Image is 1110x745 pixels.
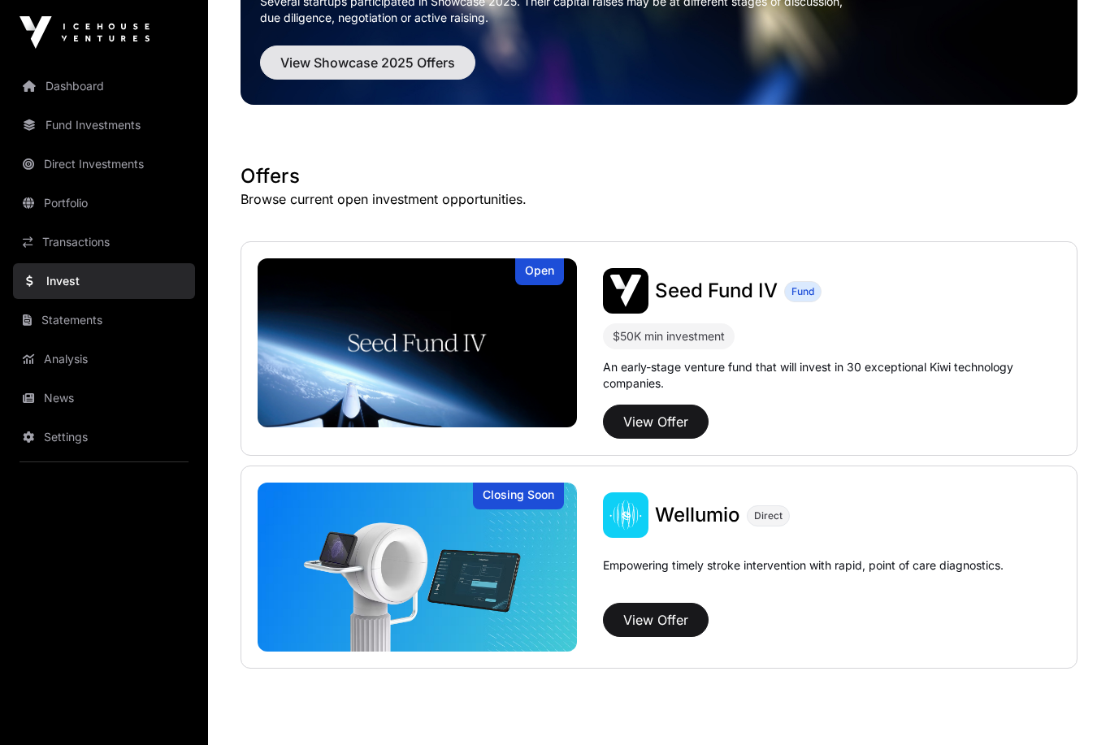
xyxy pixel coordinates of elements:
[655,502,740,528] a: Wellumio
[241,189,1077,209] p: Browse current open investment opportunities.
[1029,667,1110,745] iframe: Chat Widget
[613,327,725,346] div: $50K min investment
[13,380,195,416] a: News
[13,302,195,338] a: Statements
[241,163,1077,189] h1: Offers
[258,483,577,652] img: Wellumio
[13,341,195,377] a: Analysis
[13,419,195,455] a: Settings
[13,107,195,143] a: Fund Investments
[603,268,648,314] img: Seed Fund IV
[655,503,740,526] span: Wellumio
[260,62,475,78] a: View Showcase 2025 Offers
[260,45,475,80] button: View Showcase 2025 Offers
[258,258,577,427] a: Seed Fund IVOpen
[280,53,455,72] span: View Showcase 2025 Offers
[515,258,564,285] div: Open
[13,263,195,299] a: Invest
[655,278,778,304] a: Seed Fund IV
[655,279,778,302] span: Seed Fund IV
[20,16,150,49] img: Icehouse Ventures Logo
[603,557,1004,596] p: Empowering timely stroke intervention with rapid, point of care diagnostics.
[13,68,195,104] a: Dashboard
[13,185,195,221] a: Portfolio
[603,492,648,538] img: Wellumio
[13,224,195,260] a: Transactions
[258,258,577,427] img: Seed Fund IV
[791,285,814,298] span: Fund
[603,323,735,349] div: $50K min investment
[13,146,195,182] a: Direct Investments
[473,483,564,509] div: Closing Soon
[603,603,709,637] button: View Offer
[258,483,577,652] a: WellumioClosing Soon
[603,359,1060,392] p: An early-stage venture fund that will invest in 30 exceptional Kiwi technology companies.
[603,405,709,439] button: View Offer
[754,509,783,522] span: Direct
